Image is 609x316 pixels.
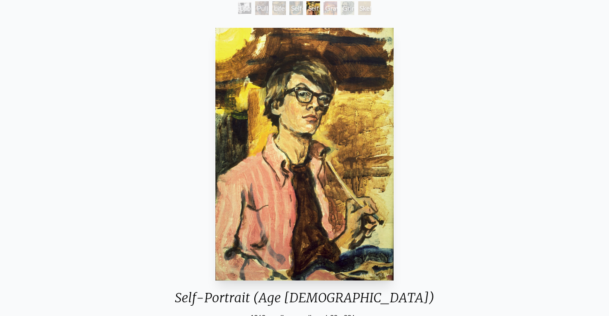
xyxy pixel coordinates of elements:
[168,290,441,312] div: Self-Portrait (Age [DEMOGRAPHIC_DATA])
[358,1,371,15] div: Skeleton (Age [DEMOGRAPHIC_DATA])
[272,1,286,15] div: Life Cycle (Self-Portrait, Age [DEMOGRAPHIC_DATA])
[306,1,320,15] div: Self-Portrait (Age [DEMOGRAPHIC_DATA])
[238,1,252,15] div: Looking Back (Self-Portrait, Age [DEMOGRAPHIC_DATA])
[324,1,337,15] div: Graveyard Study (Age [DEMOGRAPHIC_DATA])
[255,1,269,15] div: Pulling Apart (Self-Portrait, Age [DEMOGRAPHIC_DATA])
[341,1,354,15] div: Grim Reaper (Age [DEMOGRAPHIC_DATA])
[289,1,303,15] div: Self-Portrait (Age [DEMOGRAPHIC_DATA])
[215,28,394,281] img: Self-Portrait-Age-15-1969-Alex-Grey-watermarked.jpeg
